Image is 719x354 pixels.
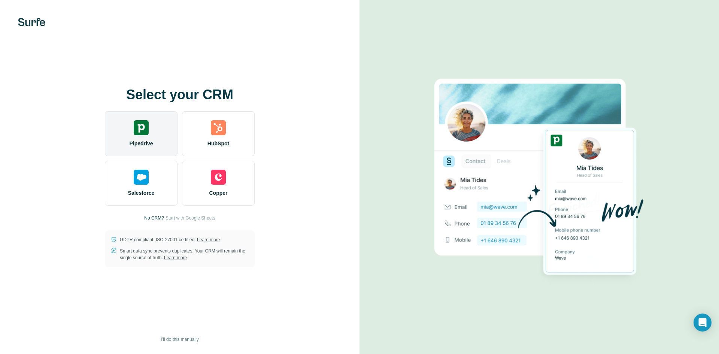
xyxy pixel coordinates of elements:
[211,120,226,135] img: hubspot's logo
[120,248,249,261] p: Smart data sync prevents duplicates. Your CRM will remain the single source of truth.
[164,255,187,260] a: Learn more
[129,140,153,147] span: Pipedrive
[197,237,220,242] a: Learn more
[161,336,198,343] span: I’ll do this manually
[207,140,229,147] span: HubSpot
[211,170,226,185] img: copper's logo
[134,120,149,135] img: pipedrive's logo
[144,215,164,221] p: No CRM?
[209,189,228,197] span: Copper
[105,87,255,102] h1: Select your CRM
[434,66,644,288] img: PIPEDRIVE image
[18,18,45,26] img: Surfe's logo
[120,236,220,243] p: GDPR compliant. ISO-27001 certified.
[128,189,155,197] span: Salesforce
[166,215,215,221] button: Start with Google Sheets
[155,334,204,345] button: I’ll do this manually
[134,170,149,185] img: salesforce's logo
[694,314,712,332] div: Open Intercom Messenger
